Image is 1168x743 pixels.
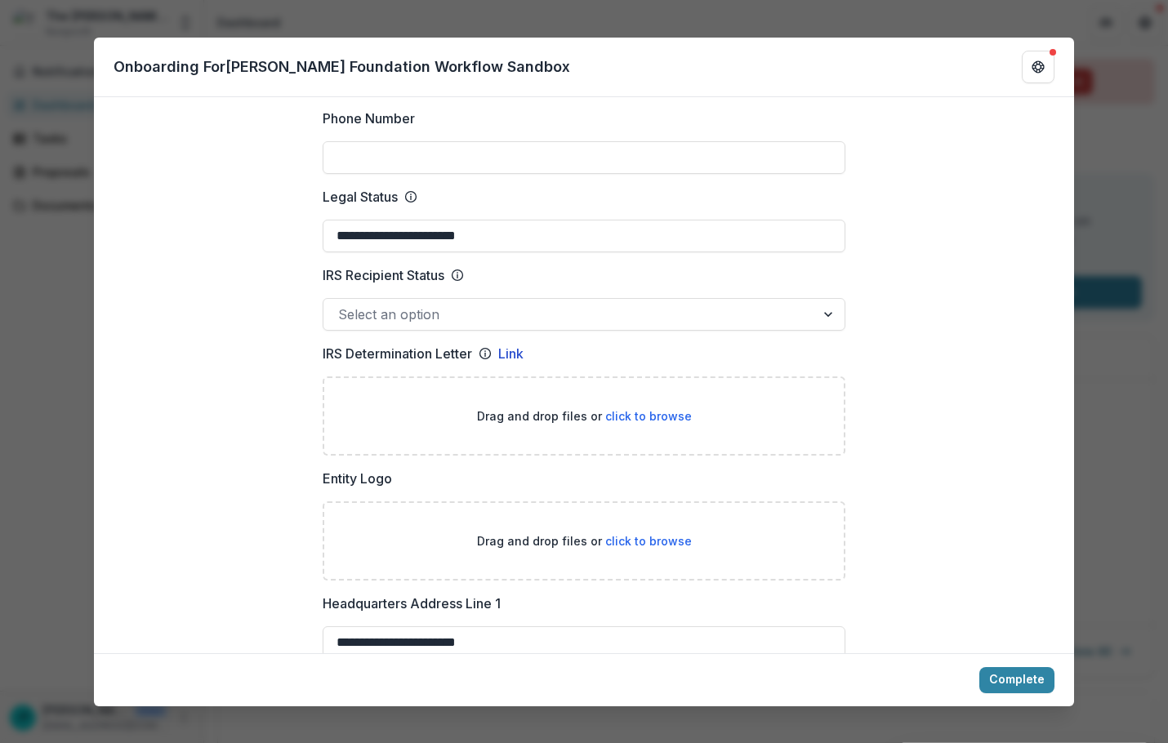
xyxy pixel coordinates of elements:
[323,344,472,363] p: IRS Determination Letter
[323,109,415,128] p: Phone Number
[605,534,692,548] span: click to browse
[323,187,398,207] p: Legal Status
[1022,51,1054,83] button: Get Help
[477,532,692,549] p: Drag and drop files or
[498,344,524,363] a: Link
[114,56,570,78] p: Onboarding For [PERSON_NAME] Foundation Workflow Sandbox
[979,667,1054,693] button: Complete
[477,407,692,425] p: Drag and drop files or
[323,469,392,488] p: Entity Logo
[605,409,692,423] span: click to browse
[323,265,444,285] p: IRS Recipient Status
[323,594,501,613] p: Headquarters Address Line 1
